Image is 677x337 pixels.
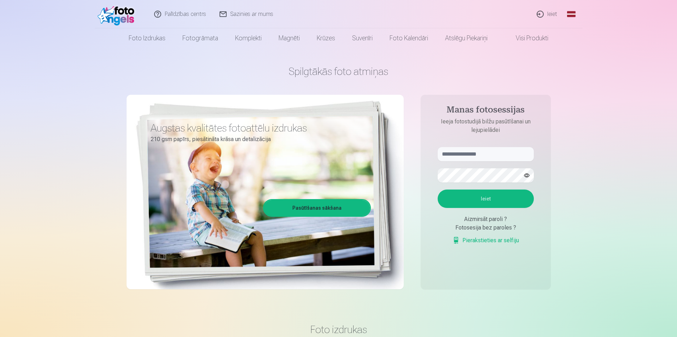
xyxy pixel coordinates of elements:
p: Ieeja fotostudijā bilžu pasūtīšanai un lejupielādei [431,117,541,134]
h3: Augstas kvalitātes fotoattēlu izdrukas [151,122,366,134]
button: Ieiet [438,190,534,208]
a: Foto izdrukas [120,28,174,48]
a: Suvenīri [344,28,381,48]
h4: Manas fotosessijas [431,105,541,117]
a: Pierakstieties ar selfiju [453,236,519,245]
img: /fa1 [98,3,138,25]
div: Fotosesija bez paroles ? [438,223,534,232]
a: Komplekti [227,28,270,48]
a: Visi produkti [496,28,557,48]
div: Aizmirsāt paroli ? [438,215,534,223]
p: 210 gsm papīrs, piesātināta krāsa un detalizācija [151,134,366,144]
a: Atslēgu piekariņi [437,28,496,48]
a: Magnēti [270,28,308,48]
a: Krūzes [308,28,344,48]
h3: Foto izdrukas [132,323,545,336]
h1: Spilgtākās foto atmiņas [127,65,551,78]
a: Foto kalendāri [381,28,437,48]
a: Pasūtīšanas sākšana [264,200,370,216]
a: Fotogrāmata [174,28,227,48]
